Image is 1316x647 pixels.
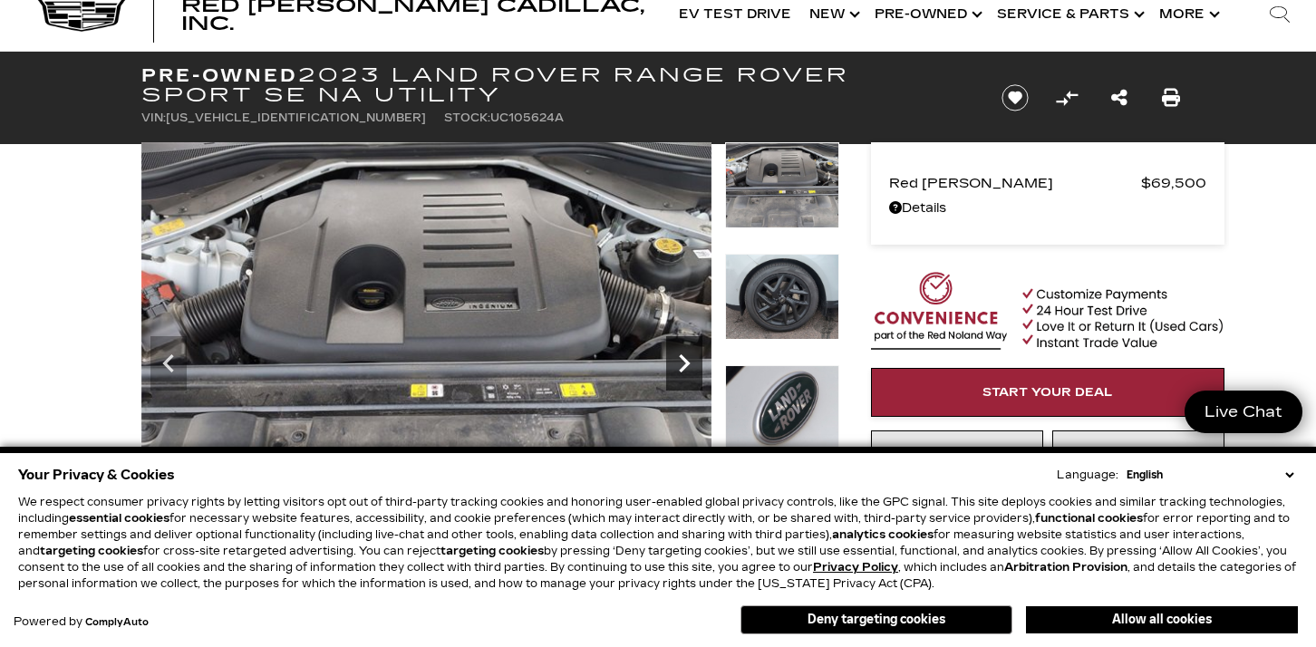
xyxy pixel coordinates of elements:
a: Details [889,196,1206,221]
img: Used 2023 White Land Rover SE image 26 [725,254,839,340]
button: Deny targeting cookies [740,605,1012,634]
span: VIN: [141,111,166,124]
button: Save vehicle [995,83,1035,112]
u: Privacy Policy [813,561,898,574]
strong: functional cookies [1035,512,1143,525]
select: Language Select [1122,467,1298,483]
strong: essential cookies [69,512,169,525]
img: Used 2023 White Land Rover SE image 25 [725,142,839,228]
span: UC105624A [490,111,564,124]
strong: targeting cookies [40,545,143,557]
strong: analytics cookies [832,528,934,541]
a: Start Your Deal [871,368,1224,417]
a: Live Chat [1185,391,1302,433]
div: Powered by [14,616,149,628]
span: Red [PERSON_NAME] [889,170,1141,196]
div: Previous [150,336,187,391]
img: Used 2023 White Land Rover SE image 27 [725,365,839,451]
a: Schedule Test Drive [1052,430,1224,479]
h1: 2023 Land Rover Range Rover Sport SE NA Utility [141,65,971,105]
span: [US_VEHICLE_IDENTIFICATION_NUMBER] [166,111,426,124]
div: Next [666,336,702,391]
button: Compare Vehicle [1053,84,1080,111]
a: ComplyAuto [85,617,149,628]
p: We respect consumer privacy rights by letting visitors opt out of third-party tracking cookies an... [18,494,1298,592]
a: Print this Pre-Owned 2023 Land Rover Range Rover Sport SE NA Utility [1162,85,1180,111]
div: Language: [1057,469,1118,480]
span: Stock: [444,111,490,124]
img: Used 2023 White Land Rover SE image 25 [141,142,711,572]
span: Your Privacy & Cookies [18,462,175,488]
span: Start Your Deal [982,385,1113,400]
strong: Arbitration Provision [1004,561,1127,574]
strong: targeting cookies [440,545,544,557]
a: Red [PERSON_NAME] $69,500 [889,170,1206,196]
span: Live Chat [1195,401,1292,422]
button: Allow all cookies [1026,606,1298,633]
a: Share this Pre-Owned 2023 Land Rover Range Rover Sport SE NA Utility [1111,85,1127,111]
a: Instant Trade Value [871,430,1043,479]
span: $69,500 [1141,170,1206,196]
strong: Pre-Owned [141,64,298,86]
